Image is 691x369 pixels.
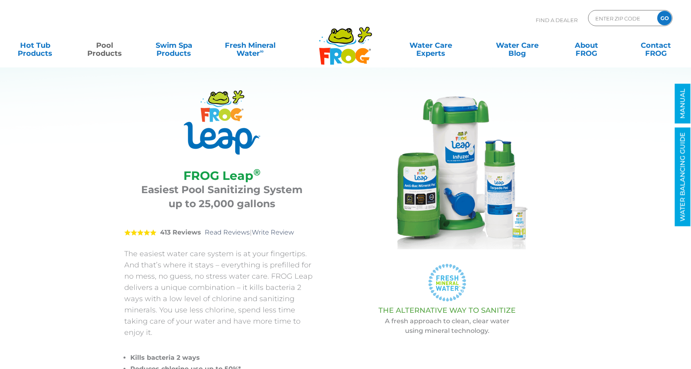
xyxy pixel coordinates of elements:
[160,228,201,236] strong: 413 Reviews
[629,37,683,53] a: ContactFROG
[124,217,319,248] div: |
[339,316,555,336] p: A fresh approach to clean, clear water using mineral technology.
[260,48,264,54] sup: ∞
[124,229,156,236] span: 5
[147,37,201,53] a: Swim SpaProducts
[130,352,319,363] li: Kills bacteria 2 ways
[675,84,691,124] a: MANUAL
[536,10,578,30] p: Find A Dealer
[339,306,555,314] h3: THE ALTERNATIVE WAY TO SANITIZE
[253,167,261,178] sup: ®
[78,37,132,53] a: PoolProducts
[184,90,260,155] img: Product Logo
[124,248,319,338] p: The easiest water care system is at your fingertips. And that’s where it stays – everything is pr...
[675,128,691,226] a: WATER BALANCING GUIDE
[205,228,250,236] a: Read Reviews
[657,11,672,25] input: GO
[559,37,613,53] a: AboutFROG
[216,37,284,53] a: Fresh MineralWater∞
[315,16,376,65] img: Frog Products Logo
[134,169,309,183] h2: FROG Leap
[490,37,544,53] a: Water CareBlog
[8,37,62,53] a: Hot TubProducts
[387,37,475,53] a: Water CareExperts
[252,228,294,236] a: Write Review
[134,183,309,211] h3: Easiest Pool Sanitizing System up to 25,000 gallons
